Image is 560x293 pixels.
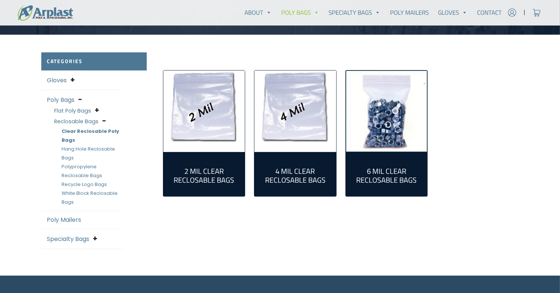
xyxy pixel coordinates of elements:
[62,163,102,179] a: Polypropylene Reclosable Bags
[472,5,507,20] a: Contact
[18,5,73,21] img: logo
[434,5,473,20] a: Gloves
[324,5,386,20] a: Specialty Bags
[47,96,75,104] a: Poly Bags
[62,190,118,206] a: White Block Reclosable Bags
[524,8,525,17] span: |
[55,107,91,114] a: Flat Poly Bags
[346,70,428,152] img: 6 Mil Clear Reclosable Bags
[55,118,99,125] a: Reclosable Bags
[47,216,81,224] a: Poly Mailers
[62,145,115,161] a: Hang Hole Reclosable Bags
[260,158,330,190] a: Visit product category 4 Mil Clear Reclosable Bags
[385,5,434,20] a: Poly Mailers
[346,70,428,152] a: Visit product category 6 Mil Clear Reclosable Bags
[240,5,276,20] a: About
[41,52,147,70] h2: Categories
[276,5,324,20] a: Poly Bags
[163,70,245,152] a: Visit product category 2 Mil Clear Reclosable Bags
[254,70,336,152] img: 4 Mil Clear Reclosable Bags
[47,235,90,243] a: Specialty Bags
[169,158,239,190] a: Visit product category 2 Mil Clear Reclosable Bags
[62,181,107,188] a: Recycle Logo Bags
[260,167,330,185] h2: 4 Mil Clear Reclosable Bags
[352,167,422,185] h2: 6 Mil Clear Reclosable Bags
[163,70,245,152] img: 2 Mil Clear Reclosable Bags
[169,167,239,185] h2: 2 Mil Clear Reclosable Bags
[62,128,119,144] a: Clear Reclosable Poly Bags
[47,76,67,85] a: Gloves
[254,70,336,152] a: Visit product category 4 Mil Clear Reclosable Bags
[352,158,422,190] a: Visit product category 6 Mil Clear Reclosable Bags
